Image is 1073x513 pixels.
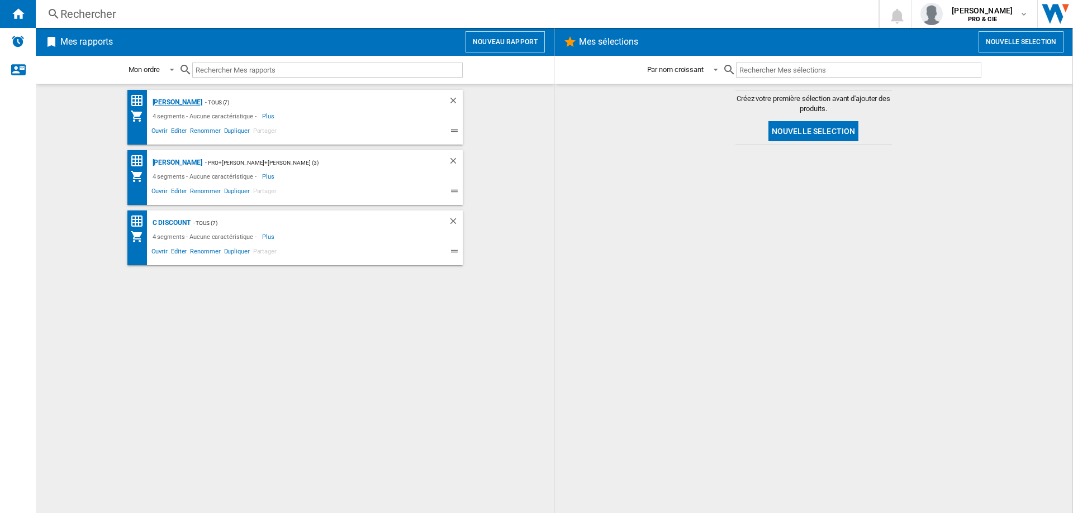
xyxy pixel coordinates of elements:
[188,246,222,260] span: Renommer
[222,186,251,199] span: Dupliquer
[191,216,426,230] div: - TOUS (7)
[169,246,188,260] span: Editer
[768,121,859,141] button: Nouvelle selection
[222,246,251,260] span: Dupliquer
[150,216,191,230] div: C DISCOUNT
[952,5,1013,16] span: [PERSON_NAME]
[222,126,251,139] span: Dupliquer
[150,109,262,123] div: 4 segments - Aucune caractéristique -
[169,186,188,199] span: Editer
[188,186,222,199] span: Renommer
[130,170,150,183] div: Mon assortiment
[448,95,463,109] div: Supprimer
[448,156,463,170] div: Supprimer
[202,95,425,109] div: - TOUS (7)
[150,186,169,199] span: Ouvrir
[262,230,276,243] span: Plus
[202,156,425,170] div: - PRO+[PERSON_NAME]+[PERSON_NAME] (3)
[58,31,115,52] h2: Mes rapports
[979,31,1063,52] button: Nouvelle selection
[920,3,943,25] img: profile.jpg
[466,31,545,52] button: Nouveau rapport
[968,16,997,23] b: PRO & CIE
[735,94,892,114] span: Créez votre première sélection avant d'ajouter des produits.
[647,65,704,74] div: Par nom croissant
[150,95,203,109] div: [PERSON_NAME]
[448,216,463,230] div: Supprimer
[262,109,276,123] span: Plus
[129,65,160,74] div: Mon ordre
[150,170,262,183] div: 4 segments - Aucune caractéristique -
[11,35,25,48] img: alerts-logo.svg
[192,63,463,78] input: Rechercher Mes rapports
[150,230,262,243] div: 4 segments - Aucune caractéristique -
[262,170,276,183] span: Plus
[169,126,188,139] span: Editer
[188,126,222,139] span: Renommer
[130,94,150,108] div: Matrice des prix
[130,154,150,168] div: Matrice des prix
[60,6,849,22] div: Rechercher
[150,246,169,260] span: Ouvrir
[251,246,278,260] span: Partager
[130,109,150,123] div: Mon assortiment
[130,230,150,243] div: Mon assortiment
[251,186,278,199] span: Partager
[577,31,640,52] h2: Mes sélections
[251,126,278,139] span: Partager
[150,126,169,139] span: Ouvrir
[130,214,150,228] div: Matrice des prix
[736,63,981,78] input: Rechercher Mes sélections
[150,156,203,170] div: [PERSON_NAME]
